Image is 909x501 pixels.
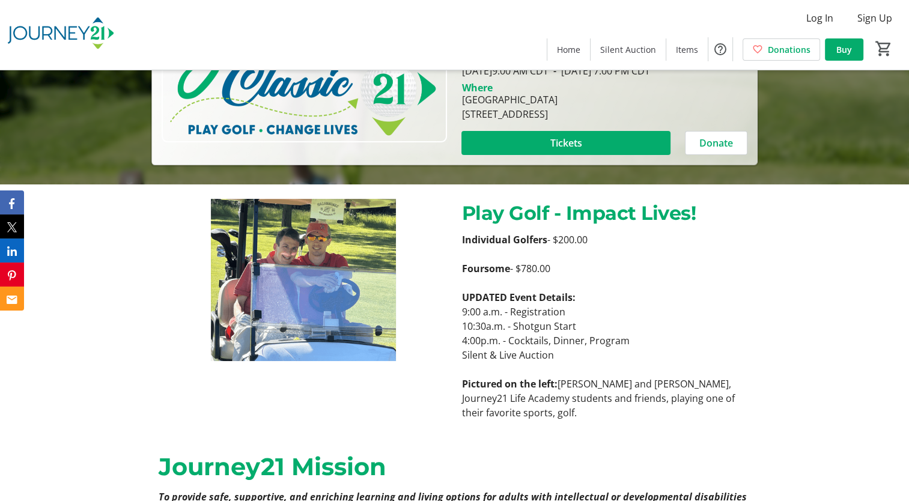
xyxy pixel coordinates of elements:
img: undefined [159,199,447,361]
span: [DATE] 7:00 PM CDT [548,64,649,77]
p: 4:00p.m. - Cocktails, Dinner, Program [461,333,750,348]
span: Buy [836,43,852,56]
span: Sign Up [857,11,892,25]
p: 9:00 a.m. - Registration [461,305,750,319]
p: - $200.00 [461,232,750,247]
a: Items [666,38,708,61]
span: Tickets [550,136,582,150]
p: Silent & Live Auction [461,348,750,362]
button: Tickets [461,131,670,155]
p: [PERSON_NAME] and [PERSON_NAME], Journey21 Life Academy students and friends, playing one of thei... [461,377,750,420]
div: [GEOGRAPHIC_DATA] [461,93,557,107]
p: Journey21 Mission [159,449,750,485]
span: Donations [768,43,810,56]
a: Donations [743,38,820,61]
p: - $780.00 [461,261,750,276]
span: Log In [806,11,833,25]
strong: Individual Golfers [461,233,547,246]
strong: Foursome [461,262,509,275]
p: 10:30a.m. - Shotgun Start [461,319,750,333]
a: Silent Auction [591,38,666,61]
div: [STREET_ADDRESS] [461,107,557,121]
button: Help [708,37,732,61]
a: Buy [825,38,863,61]
a: Home [547,38,590,61]
button: Log In [797,8,843,28]
span: Items [676,43,698,56]
span: - [548,64,561,77]
span: Home [557,43,580,56]
div: Where [461,83,492,93]
strong: Pictured on the left: [461,377,557,390]
strong: UPDATED Event Details: [461,291,575,304]
button: Donate [685,131,747,155]
button: Cart [873,38,895,59]
span: [DATE] 9:00 AM CDT [461,64,548,77]
span: Donate [699,136,733,150]
p: Play Golf - Impact Lives! [461,199,750,228]
button: Sign Up [848,8,902,28]
img: Journey21's Logo [7,5,114,65]
span: Silent Auction [600,43,656,56]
